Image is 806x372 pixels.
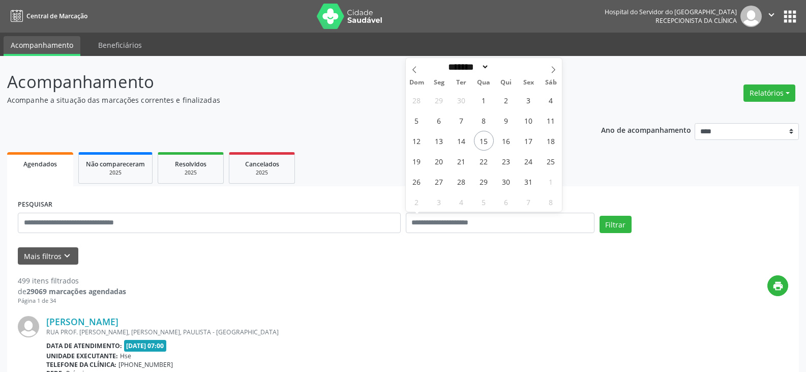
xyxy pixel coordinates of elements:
span: Qui [495,79,517,86]
span: Novembro 8, 2025 [541,192,561,212]
span: Resolvidos [175,160,206,168]
span: Outubro 30, 2025 [496,171,516,191]
a: Central de Marcação [7,8,87,24]
div: 2025 [236,169,287,177]
span: Outubro 1, 2025 [474,90,494,110]
span: Não compareceram [86,160,145,168]
p: Acompanhamento [7,69,561,95]
i: print [772,280,784,292]
span: Outubro 13, 2025 [429,131,449,151]
span: Outubro 8, 2025 [474,110,494,130]
span: Outubro 25, 2025 [541,151,561,171]
span: [PHONE_NUMBER] [118,360,173,369]
div: Página 1 de 34 [18,297,126,305]
span: Outubro 12, 2025 [407,131,427,151]
div: RUA PROF. [PERSON_NAME], [PERSON_NAME], PAULISTA - [GEOGRAPHIC_DATA] [46,328,636,336]
button: Filtrar [600,216,632,233]
div: Hospital do Servidor do [GEOGRAPHIC_DATA] [605,8,737,16]
span: Outubro 28, 2025 [452,171,471,191]
span: Outubro 21, 2025 [452,151,471,171]
span: Sex [517,79,540,86]
span: Qua [472,79,495,86]
span: Outubro 5, 2025 [407,110,427,130]
span: Outubro 24, 2025 [519,151,539,171]
span: Outubro 16, 2025 [496,131,516,151]
span: Novembro 2, 2025 [407,192,427,212]
a: Acompanhamento [4,36,80,56]
button: apps [781,8,799,25]
span: Central de Marcação [26,12,87,20]
span: Dom [406,79,428,86]
button: Relatórios [743,84,795,102]
span: Outubro 4, 2025 [541,90,561,110]
span: Outubro 17, 2025 [519,131,539,151]
div: de [18,286,126,297]
input: Year [489,62,523,72]
button: Mais filtroskeyboard_arrow_down [18,247,78,265]
select: Month [445,62,490,72]
span: Outubro 29, 2025 [474,171,494,191]
span: Hse [120,352,131,360]
span: Setembro 29, 2025 [429,90,449,110]
span: Novembro 1, 2025 [541,171,561,191]
span: Sáb [540,79,562,86]
a: [PERSON_NAME] [46,316,118,327]
span: Recepcionista da clínica [655,16,737,25]
span: Outubro 18, 2025 [541,131,561,151]
span: Setembro 28, 2025 [407,90,427,110]
span: Outubro 19, 2025 [407,151,427,171]
b: Data de atendimento: [46,341,122,350]
span: Outubro 31, 2025 [519,171,539,191]
div: 2025 [86,169,145,177]
span: Novembro 3, 2025 [429,192,449,212]
span: Seg [428,79,450,86]
span: Outubro 3, 2025 [519,90,539,110]
div: 499 itens filtrados [18,275,126,286]
span: Novembro 4, 2025 [452,192,471,212]
span: Outubro 7, 2025 [452,110,471,130]
span: Novembro 5, 2025 [474,192,494,212]
span: Outubro 27, 2025 [429,171,449,191]
span: Outubro 20, 2025 [429,151,449,171]
span: Outubro 14, 2025 [452,131,471,151]
strong: 29069 marcações agendadas [26,287,126,296]
span: [DATE] 07:00 [124,340,167,352]
img: img [18,316,39,337]
span: Outubro 15, 2025 [474,131,494,151]
p: Acompanhe a situação das marcações correntes e finalizadas [7,95,561,105]
span: Agendados [23,160,57,168]
button:  [762,6,781,27]
span: Novembro 7, 2025 [519,192,539,212]
span: Ter [450,79,472,86]
span: Novembro 6, 2025 [496,192,516,212]
b: Telefone da clínica: [46,360,116,369]
i: keyboard_arrow_down [62,250,73,262]
span: Setembro 30, 2025 [452,90,471,110]
span: Outubro 9, 2025 [496,110,516,130]
a: Beneficiários [91,36,149,54]
i:  [766,9,777,20]
button: print [767,275,788,296]
label: PESQUISAR [18,197,52,213]
span: Outubro 10, 2025 [519,110,539,130]
b: Unidade executante: [46,352,118,360]
span: Outubro 2, 2025 [496,90,516,110]
span: Outubro 26, 2025 [407,171,427,191]
p: Ano de acompanhamento [601,123,691,136]
span: Outubro 6, 2025 [429,110,449,130]
span: Outubro 11, 2025 [541,110,561,130]
span: Outubro 22, 2025 [474,151,494,171]
span: Outubro 23, 2025 [496,151,516,171]
img: img [740,6,762,27]
div: 2025 [165,169,216,177]
span: Cancelados [245,160,279,168]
